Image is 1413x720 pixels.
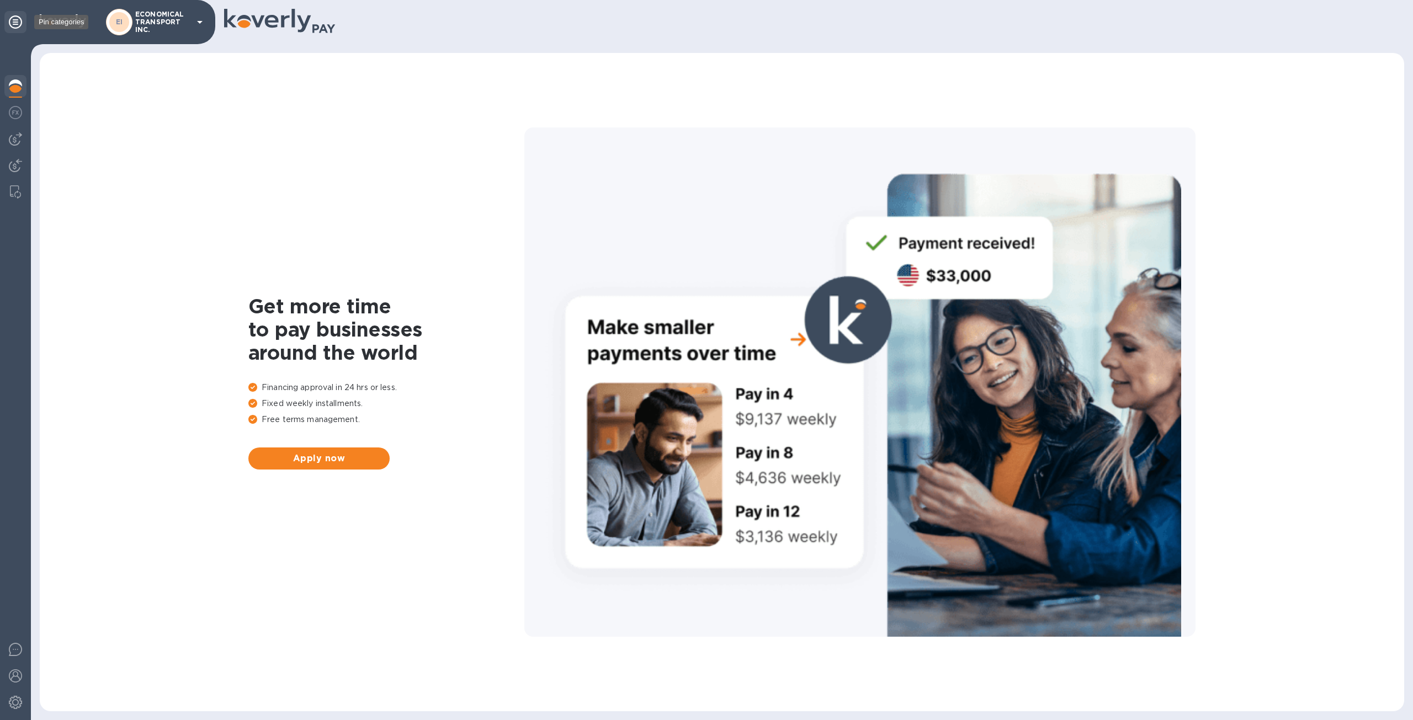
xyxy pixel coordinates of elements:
p: ECONOMICAL TRANSPORT INC. [135,10,190,34]
b: EI [116,18,123,26]
span: Apply now [257,452,381,465]
p: Free terms management. [248,414,524,425]
img: Foreign exchange [9,106,22,119]
img: Logo [40,14,86,28]
p: Fixed weekly installments. [248,398,524,409]
button: Apply now [248,447,390,470]
p: Financing approval in 24 hrs or less. [248,382,524,393]
h1: Get more time to pay businesses around the world [248,295,524,364]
